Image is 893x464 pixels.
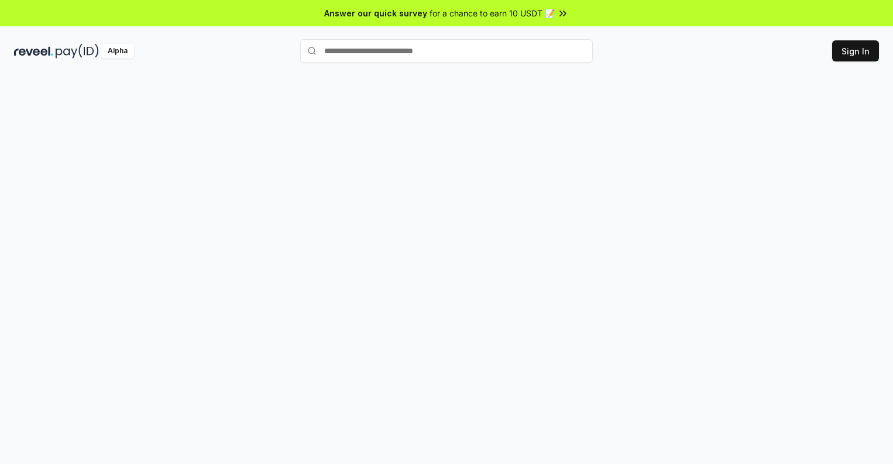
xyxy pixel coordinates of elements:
[430,7,555,19] span: for a chance to earn 10 USDT 📝
[14,44,53,59] img: reveel_dark
[101,44,134,59] div: Alpha
[324,7,427,19] span: Answer our quick survey
[56,44,99,59] img: pay_id
[832,40,879,61] button: Sign In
